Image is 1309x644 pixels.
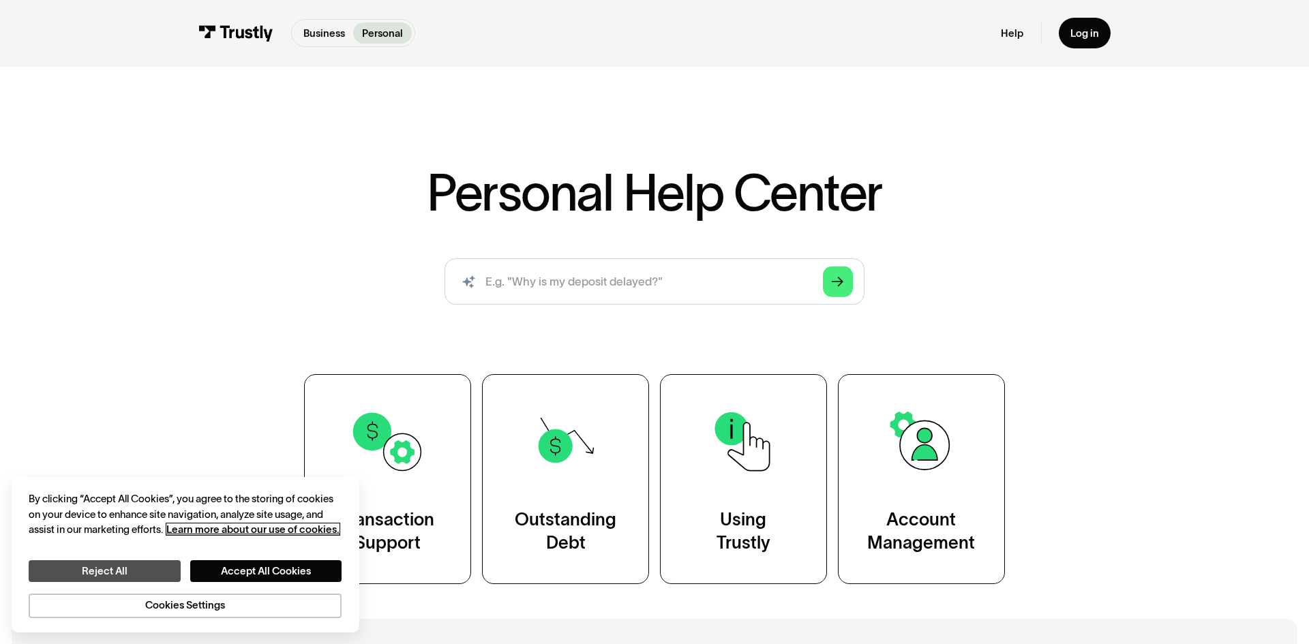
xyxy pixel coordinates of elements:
div: Privacy [29,491,342,618]
a: Log in [1059,18,1111,48]
div: Transaction Support [341,508,434,555]
a: AccountManagement [838,374,1005,584]
button: Reject All [29,560,180,582]
a: TransactionSupport [304,374,471,584]
div: Account Management [867,508,975,555]
div: Outstanding Debt [515,508,616,555]
a: Personal [353,22,411,44]
input: search [445,258,864,305]
div: Log in [1070,27,1099,40]
p: Business [303,26,345,41]
a: Help [1001,27,1023,40]
a: More information about your privacy, opens in a new tab [166,523,340,535]
button: Cookies Settings [29,594,342,618]
a: UsingTrustly [660,374,827,584]
h1: Personal Help Center [427,168,882,218]
form: Search [445,258,864,305]
a: OutstandingDebt [482,374,649,584]
img: Trustly Logo [198,25,273,41]
a: Business [295,22,353,44]
div: Cookie banner [12,477,359,632]
p: Personal [362,26,403,41]
div: By clicking “Accept All Cookies”, you agree to the storing of cookies on your device to enhance s... [29,491,342,537]
div: Using Trustly [717,508,770,555]
button: Accept All Cookies [190,560,342,582]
